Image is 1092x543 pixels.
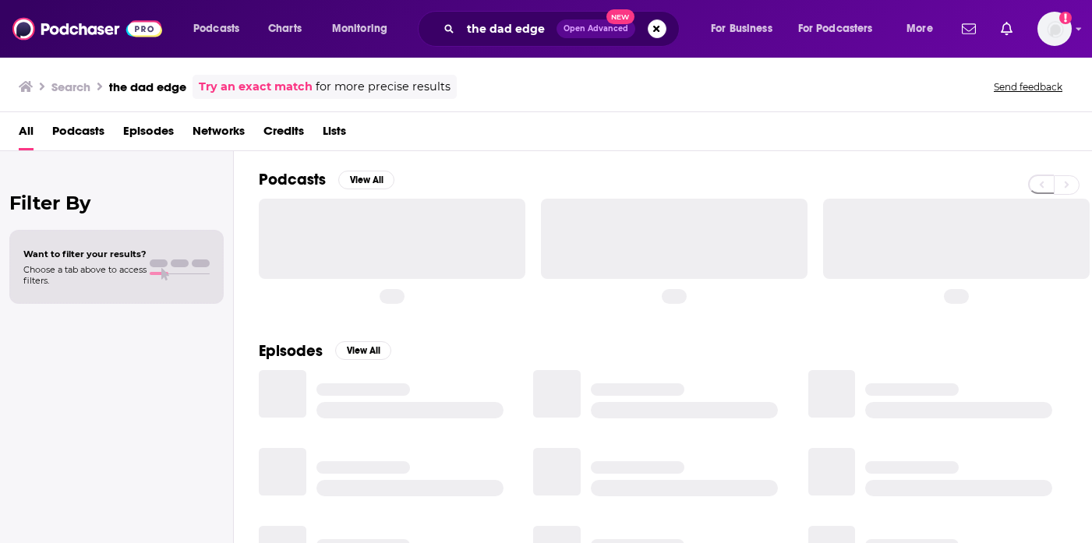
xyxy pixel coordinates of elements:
a: All [19,118,34,150]
button: open menu [896,16,952,41]
h2: Episodes [259,341,323,361]
span: Choose a tab above to access filters. [23,264,147,286]
a: PodcastsView All [259,170,394,189]
button: View All [335,341,391,360]
button: Open AdvancedNew [557,19,635,38]
img: User Profile [1037,12,1072,46]
button: open menu [321,16,408,41]
a: Podcasts [52,118,104,150]
span: Open Advanced [564,25,628,33]
span: Podcasts [193,18,239,40]
div: Search podcasts, credits, & more... [433,11,694,47]
button: Show profile menu [1037,12,1072,46]
button: View All [338,171,394,189]
span: For Business [711,18,772,40]
span: Monitoring [332,18,387,40]
span: More [906,18,933,40]
h3: Search [51,79,90,94]
span: New [606,9,634,24]
span: Charts [268,18,302,40]
h2: Podcasts [259,170,326,189]
a: Lists [323,118,346,150]
a: Show notifications dropdown [956,16,982,42]
img: Podchaser - Follow, Share and Rate Podcasts [12,14,162,44]
a: Try an exact match [199,78,313,96]
button: Send feedback [989,80,1067,93]
button: open menu [788,16,896,41]
button: open menu [700,16,792,41]
svg: Add a profile image [1059,12,1072,24]
h2: Filter By [9,192,224,214]
h3: the dad edge [109,79,186,94]
a: EpisodesView All [259,341,391,361]
a: Credits [263,118,304,150]
span: Logged in as megcassidy [1037,12,1072,46]
a: Charts [258,16,311,41]
a: Networks [193,118,245,150]
span: Want to filter your results? [23,249,147,259]
a: Show notifications dropdown [995,16,1019,42]
a: Episodes [123,118,174,150]
span: For Podcasters [798,18,873,40]
button: open menu [182,16,260,41]
input: Search podcasts, credits, & more... [461,16,557,41]
span: for more precise results [316,78,451,96]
